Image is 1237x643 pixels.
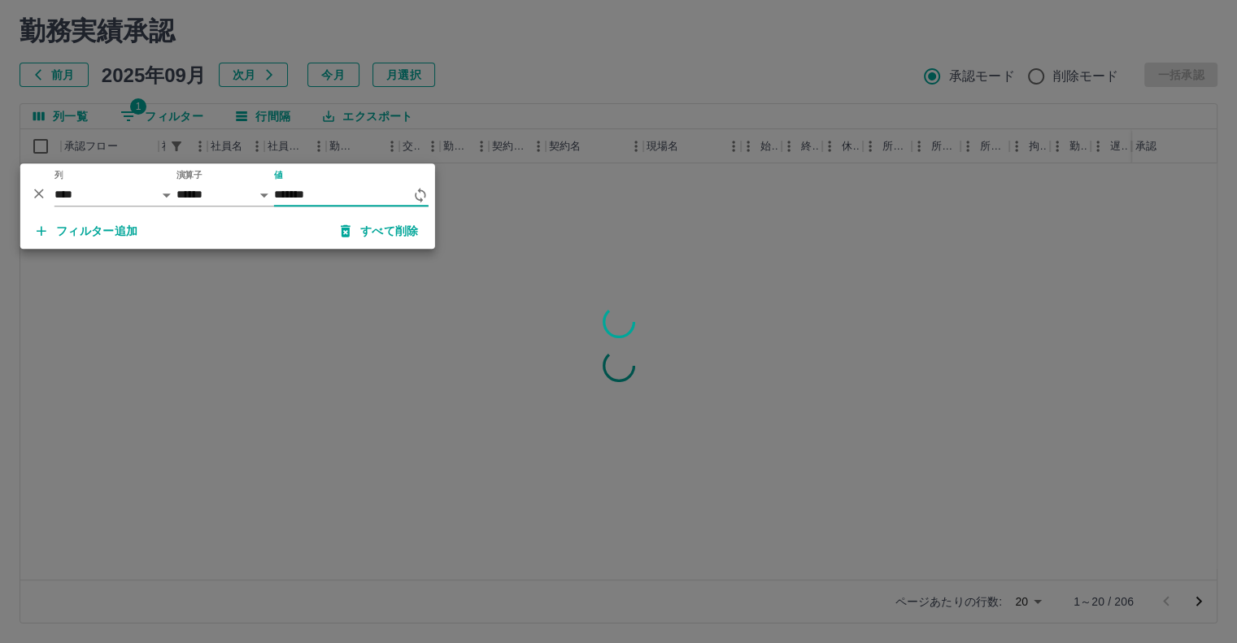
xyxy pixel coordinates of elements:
button: 削除 [27,181,51,206]
label: 値 [274,169,283,181]
label: 演算子 [176,169,203,181]
button: すべて削除 [328,216,432,245]
label: 列 [54,169,63,181]
button: フィルター追加 [24,216,151,245]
